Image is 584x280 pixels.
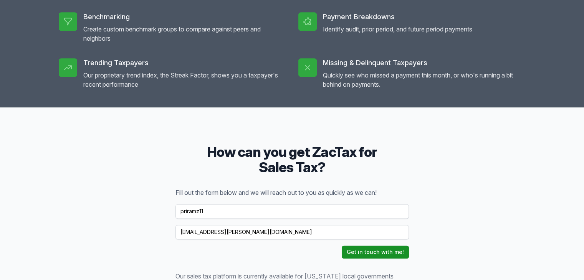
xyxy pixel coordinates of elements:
[323,25,472,34] p: Identify audit, prior period, and future period payments
[175,225,409,239] input: eg, janedoe@email.com
[175,187,409,198] p: Fill out the form below and we will reach out to you as quickly as we can!
[323,71,526,89] p: Quickly see who missed a payment this month, or who's running a bit behind on payments.
[83,58,286,68] h5: Trending Taxpayers
[83,12,286,21] h5: Benchmarking
[323,12,472,21] h5: Payment Breakdowns
[175,204,409,219] input: eg, Jane Doe
[83,71,286,89] p: Our proprietary trend index, the Streak Factor, shows you a taxpayer's recent performance
[342,245,409,259] button: Get in touch with me!
[175,144,409,175] h3: How can you get ZacTax for Sales Tax?
[83,25,286,43] p: Create custom benchmark groups to compare against peers and neighbors
[323,58,526,68] h5: Missing & Delinquent Taxpayers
